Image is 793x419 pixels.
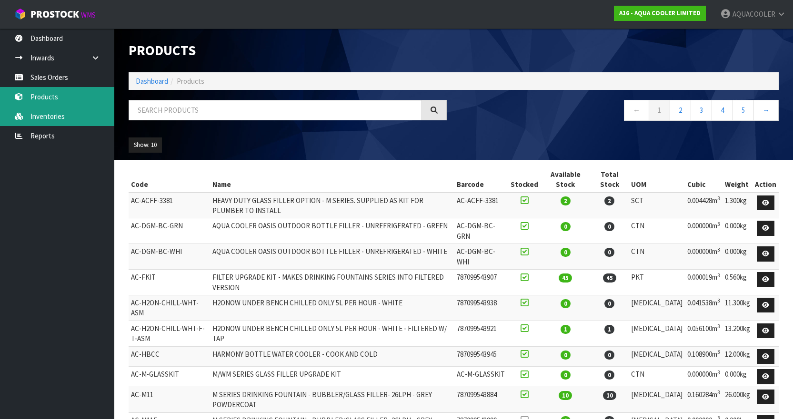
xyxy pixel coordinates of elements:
[685,387,723,412] td: 0.160284m
[454,193,508,218] td: AC-ACFF-3381
[685,321,723,346] td: 0.056100m
[129,100,422,120] input: Search products
[129,387,210,412] td: AC-M11
[629,270,685,295] td: PKT
[129,167,210,193] th: Code
[129,295,210,321] td: AC-H2ON-CHILL-WHT-ASM
[717,272,720,279] sup: 3
[561,248,571,257] span: 0
[129,321,210,346] td: AC-H2ON-CHILL-WHT-F-T-ASM
[541,167,591,193] th: Available Stock
[210,367,454,387] td: M/WM SERIES GLASS FILLER UPGRADE KIT
[717,246,720,253] sup: 3
[717,297,720,304] sup: 3
[210,321,454,346] td: H2ONOW UNDER BENCH CHILLED ONLY 5L PER HOUR - WHITE - FILTERED W/ TAP
[454,387,508,412] td: 787099543884
[723,270,753,295] td: 0.560kg
[753,100,779,120] a: →
[723,346,753,367] td: 12.000kg
[685,218,723,244] td: 0.000000m
[210,270,454,295] td: FILTER UPGRADE KIT - MAKES DRINKING FOUNTAINS SERIES INTO FILTERED VERSION
[733,10,775,19] span: AQUACOOLER
[717,389,720,396] sup: 3
[129,43,447,58] h1: Products
[717,323,720,330] sup: 3
[129,193,210,218] td: AC-ACFF-3381
[604,370,614,380] span: 0
[604,196,614,205] span: 2
[561,325,571,334] span: 1
[629,367,685,387] td: CTN
[129,244,210,270] td: AC-DGM-BC-WHI
[136,77,168,86] a: Dashboard
[670,100,691,120] a: 2
[685,167,723,193] th: Cubic
[717,221,720,227] sup: 3
[561,351,571,360] span: 0
[210,218,454,244] td: AQUA COOLER OASIS OUTDOOR BOTTLE FILLER - UNREFRIGERATED - GREEN
[685,193,723,218] td: 0.004428m
[723,244,753,270] td: 0.000kg
[691,100,712,120] a: 3
[685,367,723,387] td: 0.000000m
[604,351,614,360] span: 0
[177,77,204,86] span: Products
[561,196,571,205] span: 2
[210,346,454,367] td: HARMONY BOTTLE WATER COOLER - COOK AND COLD
[629,244,685,270] td: CTN
[210,244,454,270] td: AQUA COOLER OASIS OUTDOOR BOTTLE FILLER - UNREFRIGERATED - WHITE
[717,195,720,202] sup: 3
[30,8,79,20] span: ProStock
[619,9,701,17] strong: A16 - AQUA COOLER LIMITED
[629,321,685,346] td: [MEDICAL_DATA]
[717,349,720,355] sup: 3
[685,244,723,270] td: 0.000000m
[81,10,96,19] small: WMS
[685,295,723,321] td: 0.041538m
[454,244,508,270] td: AC-DGM-BC-WHI
[454,367,508,387] td: AC-M-GLASSKIT
[210,295,454,321] td: H2ONOW UNDER BENCH CHILLED ONLY 5L PER HOUR - WHITE
[604,248,614,257] span: 0
[753,167,779,193] th: Action
[629,295,685,321] td: [MEDICAL_DATA]
[629,218,685,244] td: CTN
[723,295,753,321] td: 11.300kg
[210,193,454,218] td: HEAVY DUTY GLASS FILLER OPTION - M SERIES. SUPPLIED AS KIT FOR PLUMBER TO INSTALL
[604,325,614,334] span: 1
[723,321,753,346] td: 13.200kg
[603,391,616,400] span: 10
[210,167,454,193] th: Name
[129,346,210,367] td: AC-HBCC
[454,295,508,321] td: 787099543938
[629,346,685,367] td: [MEDICAL_DATA]
[604,299,614,308] span: 0
[461,100,779,123] nav: Page navigation
[14,8,26,20] img: cube-alt.png
[129,137,162,153] button: Show: 10
[454,218,508,244] td: AC-DGM-BC-GRN
[733,100,754,120] a: 5
[454,270,508,295] td: 787099543907
[712,100,733,120] a: 4
[624,100,649,120] a: ←
[685,270,723,295] td: 0.000019m
[723,167,753,193] th: Weight
[723,367,753,387] td: 0.000kg
[723,218,753,244] td: 0.000kg
[685,346,723,367] td: 0.108900m
[591,167,629,193] th: Total Stock
[723,193,753,218] td: 1.300kg
[629,167,685,193] th: UOM
[629,193,685,218] td: SCT
[210,387,454,412] td: M SERIES DRINKING FOUNTAIN - BUBBLER/GLASS FILLER- 26LPH - GREY POWDERCOAT
[604,222,614,231] span: 0
[561,299,571,308] span: 0
[454,346,508,367] td: 787099543945
[649,100,670,120] a: 1
[603,273,616,283] span: 45
[559,273,572,283] span: 45
[723,387,753,412] td: 26.000kg
[561,370,571,380] span: 0
[559,391,572,400] span: 10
